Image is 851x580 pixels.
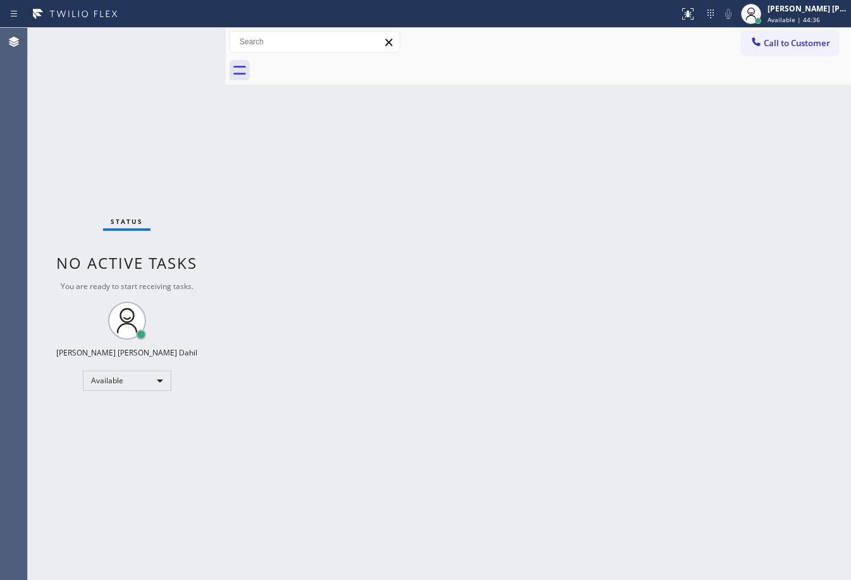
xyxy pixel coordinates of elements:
span: Call to Customer [764,37,830,49]
div: Available [83,371,171,391]
span: No active tasks [56,252,197,273]
span: Status [111,217,143,226]
span: Available | 44:36 [768,15,820,24]
input: Search [230,32,400,52]
button: Mute [719,5,737,23]
span: You are ready to start receiving tasks. [61,281,193,292]
button: Call to Customer [742,31,838,55]
div: [PERSON_NAME] [PERSON_NAME] Dahil [56,347,197,358]
div: [PERSON_NAME] [PERSON_NAME] Dahil [768,3,847,14]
